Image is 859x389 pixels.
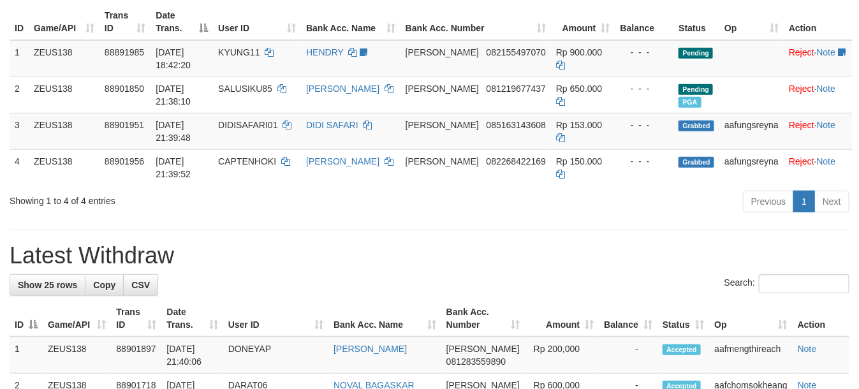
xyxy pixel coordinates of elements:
span: Copy 082268422169 to clipboard [487,156,546,166]
td: 88901897 [111,337,161,374]
span: [PERSON_NAME] [406,120,479,130]
td: DONEYAP [223,337,328,374]
th: Balance [615,4,674,40]
th: Status: activate to sort column ascending [657,300,709,337]
div: - - - [620,46,669,59]
th: Game/API: activate to sort column ascending [43,300,111,337]
a: Previous [743,191,794,212]
a: Show 25 rows [10,274,85,296]
td: aafungsreyna [719,113,784,149]
a: Note [817,47,836,57]
th: Bank Acc. Number: activate to sort column ascending [441,300,525,337]
th: ID: activate to sort column descending [10,300,43,337]
a: [PERSON_NAME] [306,156,379,166]
span: Rp 650.000 [556,84,602,94]
div: Showing 1 to 4 of 4 entries [10,189,348,207]
th: Game/API: activate to sort column ascending [29,4,99,40]
a: Note [817,120,836,130]
span: [PERSON_NAME] [406,47,479,57]
a: [PERSON_NAME] [306,84,379,94]
th: Amount: activate to sort column ascending [551,4,615,40]
a: Reject [789,120,814,130]
th: Action [793,300,849,337]
span: [DATE] 21:39:52 [156,156,191,179]
span: 88901850 [105,84,144,94]
a: Next [814,191,849,212]
td: aafungsreyna [719,149,784,186]
th: Bank Acc. Name: activate to sort column ascending [301,4,400,40]
span: CSV [131,280,150,290]
a: [PERSON_NAME] [334,344,407,354]
td: 3 [10,113,29,149]
th: Op: activate to sort column ascending [710,300,793,337]
td: 1 [10,40,29,77]
div: - - - [620,82,669,95]
th: Amount: activate to sort column ascending [525,300,599,337]
td: ZEUS138 [29,113,99,149]
td: · [784,77,853,113]
th: Bank Acc. Name: activate to sort column ascending [328,300,441,337]
span: KYUNG11 [218,47,260,57]
span: Rp 150.000 [556,156,602,166]
span: Pending [679,48,713,59]
th: Status [673,4,719,40]
span: [PERSON_NAME] [406,84,479,94]
td: 1 [10,337,43,374]
td: aafmengthireach [710,337,793,374]
span: [DATE] 21:39:48 [156,120,191,143]
span: Marked by aafchomsokheang [679,97,701,108]
a: Reject [789,156,814,166]
span: Copy 081283559890 to clipboard [446,356,506,367]
a: Reject [789,47,814,57]
span: Copy 081219677437 to clipboard [487,84,546,94]
td: · [784,40,853,77]
span: 88901951 [105,120,144,130]
span: Grabbed [679,157,714,168]
td: Rp 200,000 [525,337,599,374]
th: Op: activate to sort column ascending [719,4,784,40]
td: ZEUS138 [43,337,111,374]
a: HENDRY [306,47,344,57]
th: User ID: activate to sort column ascending [223,300,328,337]
a: Note [798,344,817,354]
th: Date Trans.: activate to sort column ascending [161,300,223,337]
span: Rp 900.000 [556,47,602,57]
div: - - - [620,119,669,131]
input: Search: [759,274,849,293]
td: ZEUS138 [29,149,99,186]
a: Note [817,156,836,166]
span: [PERSON_NAME] [446,344,520,354]
h1: Latest Withdraw [10,243,849,268]
a: Copy [85,274,124,296]
a: 1 [793,191,815,212]
td: 2 [10,77,29,113]
th: Balance: activate to sort column ascending [599,300,657,337]
th: Date Trans.: activate to sort column descending [151,4,213,40]
td: [DATE] 21:40:06 [161,337,223,374]
div: - - - [620,155,669,168]
td: ZEUS138 [29,77,99,113]
td: 4 [10,149,29,186]
td: - [599,337,657,374]
span: [PERSON_NAME] [406,156,479,166]
span: CAPTENHOKI [218,156,276,166]
span: Copy 082155497070 to clipboard [487,47,546,57]
span: Pending [679,84,713,95]
span: Copy [93,280,115,290]
span: SALUSIKU85 [218,84,272,94]
span: Rp 153.000 [556,120,602,130]
th: Bank Acc. Number: activate to sort column ascending [400,4,551,40]
a: Reject [789,84,814,94]
td: ZEUS138 [29,40,99,77]
a: Note [817,84,836,94]
td: · [784,149,853,186]
th: Action [784,4,853,40]
th: ID [10,4,29,40]
th: Trans ID: activate to sort column ascending [99,4,151,40]
a: CSV [123,274,158,296]
a: DIDI SAFARI [306,120,358,130]
label: Search: [724,274,849,293]
span: Show 25 rows [18,280,77,290]
span: [DATE] 18:42:20 [156,47,191,70]
span: Copy 085163143608 to clipboard [487,120,546,130]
